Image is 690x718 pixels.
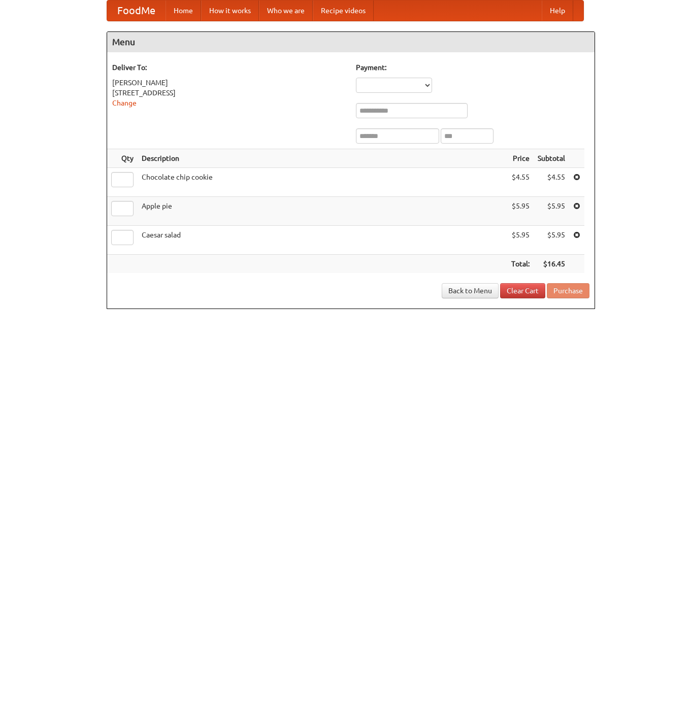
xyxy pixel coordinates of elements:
[507,255,534,273] th: Total:
[507,168,534,197] td: $4.55
[107,149,138,168] th: Qty
[442,283,499,298] a: Back to Menu
[547,283,589,298] button: Purchase
[138,149,507,168] th: Description
[201,1,259,21] a: How it works
[166,1,201,21] a: Home
[534,149,569,168] th: Subtotal
[507,197,534,226] td: $5.95
[138,168,507,197] td: Chocolate chip cookie
[138,197,507,226] td: Apple pie
[356,62,589,73] h5: Payment:
[534,168,569,197] td: $4.55
[534,226,569,255] td: $5.95
[507,149,534,168] th: Price
[500,283,545,298] a: Clear Cart
[542,1,573,21] a: Help
[107,1,166,21] a: FoodMe
[313,1,374,21] a: Recipe videos
[112,88,346,98] div: [STREET_ADDRESS]
[112,78,346,88] div: [PERSON_NAME]
[534,255,569,273] th: $16.45
[138,226,507,255] td: Caesar salad
[507,226,534,255] td: $5.95
[534,197,569,226] td: $5.95
[112,99,137,107] a: Change
[112,62,346,73] h5: Deliver To:
[259,1,313,21] a: Who we are
[107,32,595,52] h4: Menu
